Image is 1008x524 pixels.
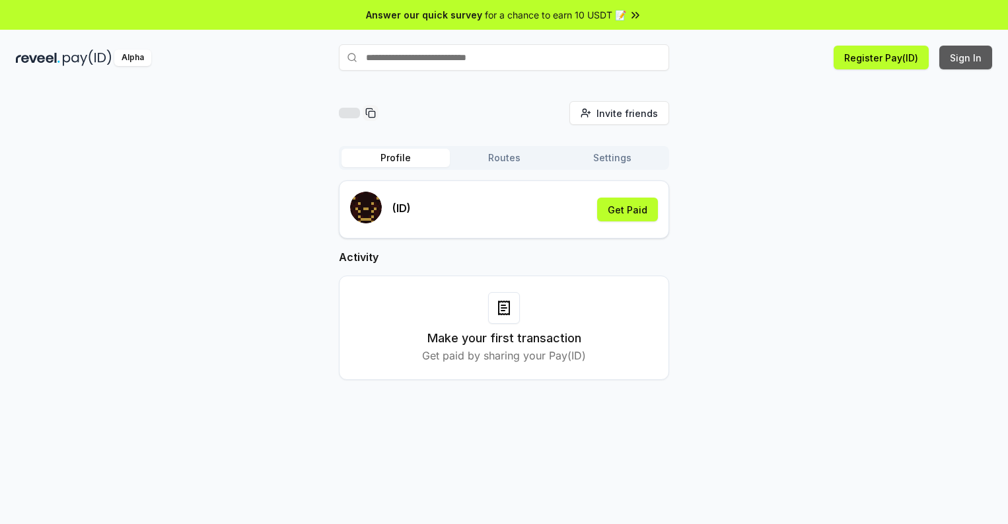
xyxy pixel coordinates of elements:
[597,198,658,221] button: Get Paid
[342,149,450,167] button: Profile
[569,101,669,125] button: Invite friends
[450,149,558,167] button: Routes
[339,249,669,265] h2: Activity
[392,200,411,216] p: (ID)
[63,50,112,66] img: pay_id
[485,8,626,22] span: for a chance to earn 10 USDT 📝
[939,46,992,69] button: Sign In
[16,50,60,66] img: reveel_dark
[834,46,929,69] button: Register Pay(ID)
[427,329,581,348] h3: Make your first transaction
[366,8,482,22] span: Answer our quick survey
[422,348,586,363] p: Get paid by sharing your Pay(ID)
[558,149,666,167] button: Settings
[596,106,658,120] span: Invite friends
[114,50,151,66] div: Alpha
